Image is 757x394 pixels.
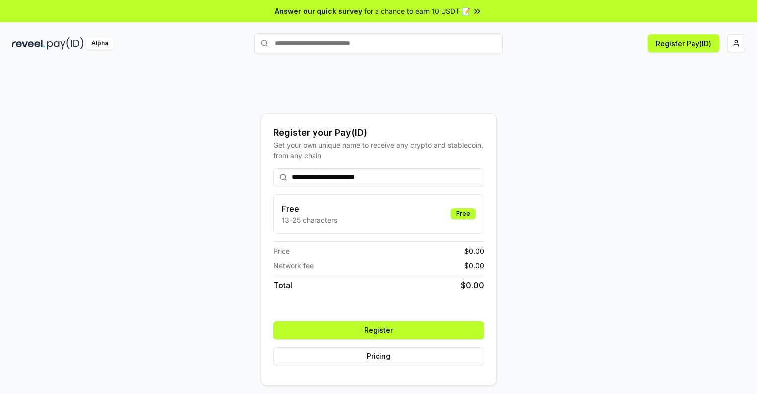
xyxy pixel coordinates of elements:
[273,246,290,256] span: Price
[648,34,719,52] button: Register Pay(ID)
[282,203,337,215] h3: Free
[364,6,470,16] span: for a chance to earn 10 USDT 📝
[461,279,484,291] span: $ 0.00
[12,37,45,50] img: reveel_dark
[273,347,484,365] button: Pricing
[273,260,314,271] span: Network fee
[273,321,484,339] button: Register
[86,37,114,50] div: Alpha
[282,215,337,225] p: 13-25 characters
[464,260,484,271] span: $ 0.00
[451,208,476,219] div: Free
[273,126,484,140] div: Register your Pay(ID)
[273,140,484,160] div: Get your own unique name to receive any crypto and stablecoin, from any chain
[275,6,362,16] span: Answer our quick survey
[273,279,292,291] span: Total
[464,246,484,256] span: $ 0.00
[47,37,84,50] img: pay_id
